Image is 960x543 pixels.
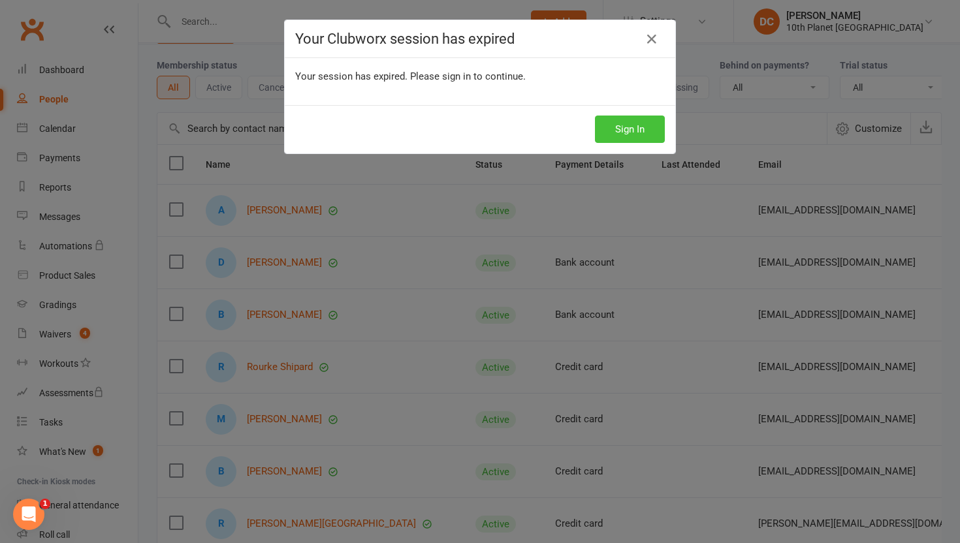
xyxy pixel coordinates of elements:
[295,31,665,47] h4: Your Clubworx session has expired
[595,116,665,143] button: Sign In
[641,29,662,50] a: Close
[295,70,526,82] span: Your session has expired. Please sign in to continue.
[13,499,44,530] iframe: Intercom live chat
[40,499,50,509] span: 1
